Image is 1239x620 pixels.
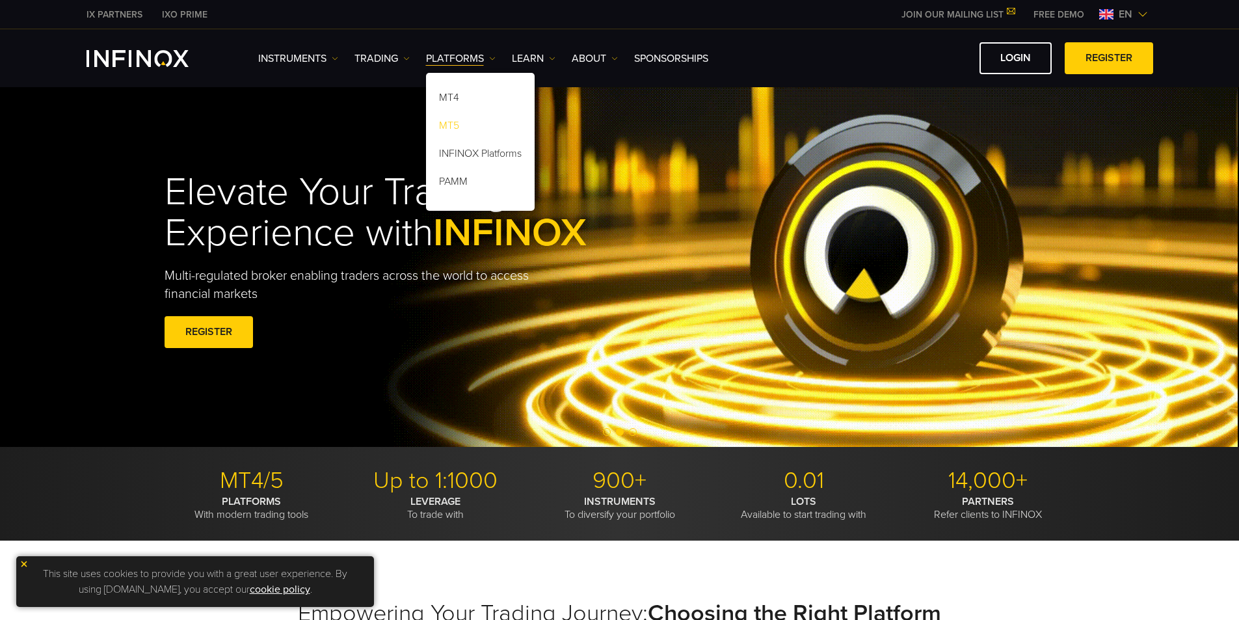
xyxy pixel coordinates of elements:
[616,428,624,436] span: Go to slide 2
[23,563,367,600] p: This site uses cookies to provide you with a great user experience. By using [DOMAIN_NAME], you a...
[165,172,647,254] h1: Elevate Your Trading Experience with
[533,466,707,495] p: 900+
[426,114,535,142] a: MT5
[892,9,1024,20] a: JOIN OUR MAILING LIST
[165,316,253,348] a: REGISTER
[152,8,217,21] a: INFINOX
[426,51,496,66] a: PLATFORMS
[512,51,555,66] a: Learn
[165,466,339,495] p: MT4/5
[165,495,339,521] p: With modern trading tools
[354,51,410,66] a: TRADING
[433,209,587,256] span: INFINOX
[410,495,460,508] strong: LEVERAGE
[20,559,29,569] img: yellow close icon
[629,428,637,436] span: Go to slide 3
[77,8,152,21] a: INFINOX
[426,86,535,114] a: MT4
[87,50,219,67] a: INFINOX Logo
[349,466,523,495] p: Up to 1:1000
[901,495,1075,521] p: Refer clients to INFINOX
[426,142,535,170] a: INFINOX Platforms
[603,428,611,436] span: Go to slide 1
[584,495,656,508] strong: INSTRUMENTS
[979,42,1052,74] a: LOGIN
[717,466,891,495] p: 0.01
[962,495,1014,508] strong: PARTNERS
[165,267,551,303] p: Multi-regulated broker enabling traders across the world to access financial markets
[717,495,891,521] p: Available to start trading with
[901,466,1075,495] p: 14,000+
[222,495,281,508] strong: PLATFORMS
[349,495,523,521] p: To trade with
[1113,7,1138,22] span: en
[426,170,535,198] a: PAMM
[258,51,338,66] a: Instruments
[791,495,816,508] strong: LOTS
[634,51,708,66] a: SPONSORSHIPS
[1065,42,1153,74] a: REGISTER
[250,583,310,596] a: cookie policy
[572,51,618,66] a: ABOUT
[533,495,707,521] p: To diversify your portfolio
[1024,8,1094,21] a: INFINOX MENU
